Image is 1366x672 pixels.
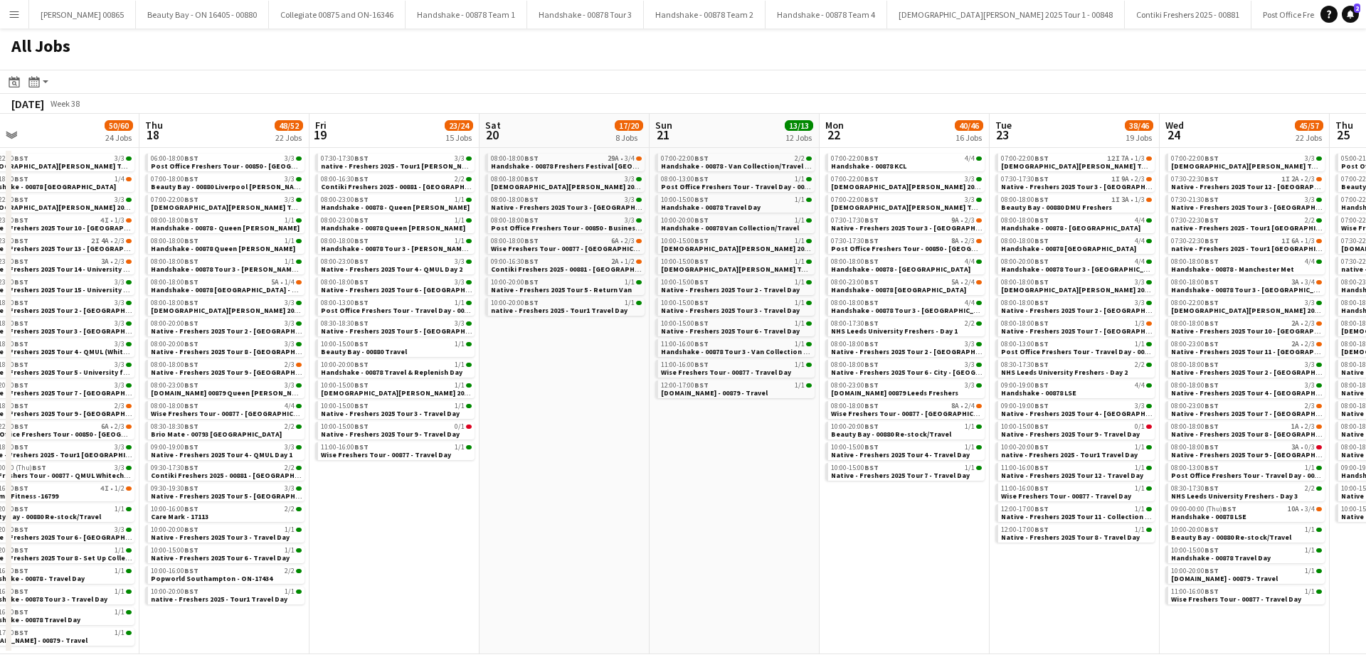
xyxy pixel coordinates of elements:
span: 2/3 [115,238,125,245]
span: 07:30-17:30 [831,217,879,224]
span: 1/3 [1135,155,1145,162]
div: 08:00-23:00BST1/1Handshake - 00878 Queen [PERSON_NAME] [315,215,475,236]
span: Handshake - 00878 Tour 3 - Queen Mary University [321,244,540,253]
span: 2/2 [795,155,805,162]
span: Handshake - 00878 KCL [831,161,906,171]
span: Handshake - 00878 - Manchester [1001,223,1140,233]
span: 4I [100,217,109,224]
span: 07:00-22:00 [1001,155,1049,162]
div: • [491,155,642,162]
span: Wise Freshers Tour - 00877 - University of York [491,244,657,253]
div: 07:00-22:00BST2/2Handshake - 00878 - Van Collection/Travel Day [655,154,815,174]
div: 08:00-16:30BST2/2Contiki Freshers 2025 - 00881 - [GEOGRAPHIC_DATA] [315,174,475,195]
span: 07:00-18:00 [151,176,198,183]
span: 2/3 [625,238,635,245]
span: BST [184,195,198,204]
span: 2/3 [965,238,975,245]
a: 09:00-16:30BST2A•1/2Contiki Freshers 2025 - 00881 - [GEOGRAPHIC_DATA] [491,257,642,273]
div: 07:00-22:00BST3/3[DEMOGRAPHIC_DATA][PERSON_NAME] Tour 1 - 00848 - [GEOGRAPHIC_DATA] [PERSON_NAME]... [145,195,305,215]
span: 2I [91,238,100,245]
a: 10:00-20:00BST1/1Handshake - 00878 Van Collection/Travel [661,215,812,232]
span: 1I [1111,176,1120,183]
span: Contiki Freshers 2025 - 00881 - University of Liverpool [321,182,494,191]
div: 08:00-18:00BST3/3[DEMOGRAPHIC_DATA][PERSON_NAME] 2025 Tour 2 - 00848 - [GEOGRAPHIC_DATA] [485,174,645,195]
a: 07:00-22:00BST12I7A•1/3[DEMOGRAPHIC_DATA][PERSON_NAME] Tour 1 - 00848 - [GEOGRAPHIC_DATA] [1001,154,1152,170]
a: 08:00-18:00BST1/1Handshake - 00878 Tour 3 - [PERSON_NAME][GEOGRAPHIC_DATA] [321,236,472,252]
span: 3/3 [285,196,295,203]
span: native - Freshers 2025 - Tour1 Bishop Grossteste [321,161,519,171]
div: 08:00-18:00BST1I3A•1/3Beauty Bay - 00880 DMU Freshers [995,195,1155,215]
span: 08:00-23:00 [321,217,369,224]
button: Handshake - 00878 Team 2 [644,1,766,28]
span: BST [524,154,539,163]
span: 08:00-13:00 [661,176,709,183]
a: 08:00-18:00BST3/3[DEMOGRAPHIC_DATA][PERSON_NAME] 2025 Tour 2 - 00848 - [GEOGRAPHIC_DATA] [491,174,642,191]
button: Collegiate 00875 and ON-16346 [269,1,406,28]
span: 08:00-18:00 [151,217,198,224]
span: BST [524,236,539,245]
span: 08:00-23:00 [321,196,369,203]
div: • [1171,238,1322,245]
span: BST [184,236,198,245]
span: 1/1 [455,196,465,203]
div: 08:00-18:00BST1/1Handshake - 00878 Tour 3 - [PERSON_NAME][GEOGRAPHIC_DATA] [145,257,305,277]
span: BST [14,154,28,163]
span: Handshake - 00878 Queen Marys [151,244,295,253]
span: Handshake - 00878 Travel Day [661,203,761,212]
a: 07:30-22:30BST1I6A•1/3native - Freshers 2025 - Tour1 [GEOGRAPHIC_DATA] Hope [1171,236,1322,252]
span: 07:00-22:00 [1171,155,1219,162]
div: 08:00-18:00BST4/4Handshake - 00878 - [GEOGRAPHIC_DATA] [995,215,1155,236]
span: BST [354,215,369,225]
a: 08:00-16:30BST2/2Contiki Freshers 2025 - 00881 - [GEOGRAPHIC_DATA] [321,174,472,191]
span: 07:30-22:30 [1171,217,1219,224]
span: BST [524,257,539,266]
span: Lady Garden Tour 1 - 00848 - University of Leicester [1001,161,1259,171]
span: 3/3 [1305,155,1315,162]
a: 07:00-22:00BST3/3[DEMOGRAPHIC_DATA][PERSON_NAME] Tour 1 - 00848 - [GEOGRAPHIC_DATA] [831,195,982,211]
a: 07:30-17:30BST1I9A•2/3Native - Freshers 2025 Tour 3 - [GEOGRAPHIC_DATA] Day 2 [1001,174,1152,191]
a: 08:00-18:00BST4/4Handshake - 00878 [GEOGRAPHIC_DATA] [1001,236,1152,252]
span: Lady Garden Tour 1 - 00848 - University of Sheffield [831,203,1089,212]
span: 2A [1291,176,1299,183]
span: 3/4 [625,155,635,162]
a: 08:00-18:00BST1/1Handshake - 00878 - Queen [PERSON_NAME] [151,215,302,232]
div: 08:00-13:00BST1/1Post Office Freshers Tour - Travel Day - 00850 [655,174,815,195]
span: 1/1 [795,217,805,224]
span: 10:00-15:00 [661,196,709,203]
div: 08:00-18:00BST6A•2/3Wise Freshers Tour - 00877 - [GEOGRAPHIC_DATA] [485,236,645,257]
span: 08:00-18:00 [1001,238,1049,245]
span: Native - Freshers 2025 Tour 3 - University of York [491,203,665,212]
a: 07:00-22:00BST3/3[DEMOGRAPHIC_DATA][PERSON_NAME] Tour 1 - 00848 - [GEOGRAPHIC_DATA] [PERSON_NAME]... [151,195,302,211]
span: 1/1 [285,217,295,224]
span: 08:00-18:00 [491,238,539,245]
div: 07:00-22:00BST12I7A•1/3[DEMOGRAPHIC_DATA][PERSON_NAME] Tour 1 - 00848 - [GEOGRAPHIC_DATA] [995,154,1155,174]
span: 4/4 [1135,238,1145,245]
span: Post Office Freshers Tour - 00850 - Leeds University [831,244,1020,253]
span: 07:30-21:30 [1171,196,1219,203]
a: 10:00-15:00BST1/1[DEMOGRAPHIC_DATA][PERSON_NAME] Tour 1 - 00848 - Travel Day [661,257,812,273]
div: 08:00-23:00BST1/1Handshake - 00878 - Queen [PERSON_NAME] [315,195,475,215]
span: 1/3 [1305,238,1315,245]
span: BST [694,154,709,163]
span: 1/1 [455,238,465,245]
span: BST [1204,215,1219,225]
div: 10:00-15:00BST1/1[DEMOGRAPHIC_DATA][PERSON_NAME] Tour 1 - 00848 - Travel Day [655,257,815,277]
span: 08:00-18:00 [151,238,198,245]
span: Handshake - 00878 Freshers Festival London [491,161,687,171]
a: 07:30-22:30BST2/2native - Freshers 2025 - Tour1 [GEOGRAPHIC_DATA] [GEOGRAPHIC_DATA] [1171,215,1322,232]
a: 08:00-13:00BST1/1Post Office Freshers Tour - Travel Day - 00850 [661,174,812,191]
span: Lady Garden 2025 Tour 2 - 00848 - University of Leeds [831,182,1105,191]
div: 08:00-18:00BST4/4Handshake - 00878 [GEOGRAPHIC_DATA] [995,236,1155,257]
span: 1/1 [455,217,465,224]
span: 1/3 [115,217,125,224]
a: 10:00-15:00BST1/1[DEMOGRAPHIC_DATA][PERSON_NAME] 2025 Tour 2 - 00848 - Travel Day [661,236,812,252]
span: BST [14,195,28,204]
span: BST [1204,236,1219,245]
a: 07:30-17:30BST9A•2/3Native - Freshers 2025 Tour 3 - [GEOGRAPHIC_DATA] Day 1 [831,215,982,232]
div: 10:00-15:00BST1/1[DEMOGRAPHIC_DATA][PERSON_NAME] 2025 Tour 2 - 00848 - Travel Day [655,236,815,257]
span: Beauty Bay - 00880 DMU Freshers [1001,203,1112,212]
div: • [1171,176,1322,183]
span: BST [354,257,369,266]
span: 1/4 [115,176,125,183]
span: 07:30-17:30 [321,155,369,162]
